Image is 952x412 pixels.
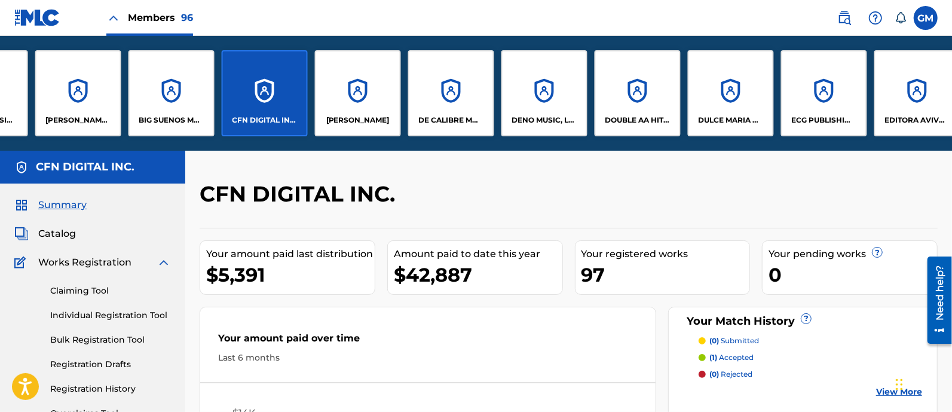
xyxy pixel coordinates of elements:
div: $5,391 [206,261,375,288]
p: BIG SUENOS MELODIES LLC [139,115,204,126]
a: Registration History [50,383,171,395]
div: Drag [896,367,903,402]
p: CUITLAHUAC VEGA TOLEDO [326,115,390,126]
span: 96 [181,12,193,23]
a: AccountsDE CALIBRE MUSIC PUBLISHING LLC [408,50,494,136]
p: submitted [709,335,759,346]
a: Accounts[PERSON_NAME] PUBLISHING LLC [35,50,121,136]
div: Your amount paid over time [218,331,638,352]
a: AccountsDOUBLE AA HITS, LLC [595,50,681,136]
a: Claiming Tool [50,285,171,297]
a: Bulk Registration Tool [50,334,171,346]
img: MLC Logo [14,9,60,26]
div: 0 [769,261,937,288]
a: (1) accepted [699,352,922,363]
img: Close [106,11,121,25]
img: Summary [14,198,29,212]
span: Members [128,11,193,25]
p: ECG PUBLISHING, LLC [792,115,857,126]
img: search [837,11,852,25]
div: Your registered works [581,247,750,261]
div: $42,887 [394,261,562,288]
a: (0) submitted [699,335,922,346]
span: (0) [709,336,719,345]
div: Your Match History [684,313,922,329]
span: Works Registration [38,255,131,270]
img: Accounts [14,160,29,175]
h5: CFN DIGITAL INC. [36,160,134,174]
a: AccountsDULCE MARIA MUSIC PUBLISHING LLC [688,50,774,136]
span: (0) [709,370,719,379]
iframe: Resource Center [919,252,952,349]
p: DOUBLE AA HITS, LLC [605,115,671,126]
p: CFN DIGITAL INC. [232,115,298,126]
iframe: Chat Widget [892,355,952,412]
p: BELTRAN MARTINEZ PUBLISHING LLC [46,115,111,126]
a: Individual Registration Tool [50,309,171,322]
div: Amount paid to date this year [394,247,562,261]
a: Registration Drafts [50,358,171,371]
img: help [868,11,883,25]
div: Last 6 months [218,352,638,364]
a: SummarySummary [14,198,87,212]
a: AccountsCFN DIGITAL INC. [222,50,308,136]
a: AccountsDENO MUSIC, LLC [501,50,587,136]
p: rejected [709,369,752,380]
p: EDITORA AVIVAR, LLC [885,115,950,126]
img: expand [157,255,171,270]
div: Help [864,6,887,30]
a: Public Search [832,6,856,30]
span: Catalog [38,227,76,241]
div: Your amount paid last distribution [206,247,375,261]
a: AccountsBIG SUENOS MELODIES LLC [128,50,215,136]
p: DULCE MARIA MUSIC PUBLISHING LLC [699,115,764,126]
span: Summary [38,198,87,212]
h2: CFN DIGITAL INC. [200,181,401,207]
div: Your pending works [769,247,937,261]
span: ? [801,314,811,324]
a: AccountsECG PUBLISHING, LLC [781,50,867,136]
div: Notifications [895,12,907,24]
div: 97 [581,261,750,288]
a: CatalogCatalog [14,227,76,241]
p: accepted [709,352,754,363]
a: Accounts[PERSON_NAME] [315,50,401,136]
p: DE CALIBRE MUSIC PUBLISHING LLC [419,115,484,126]
img: Catalog [14,227,29,241]
div: User Menu [914,6,938,30]
p: DENO MUSIC, LLC [512,115,577,126]
img: Works Registration [14,255,30,270]
a: (0) rejected [699,369,922,380]
a: View More [876,386,922,398]
span: ? [873,248,882,257]
span: (1) [709,353,717,362]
